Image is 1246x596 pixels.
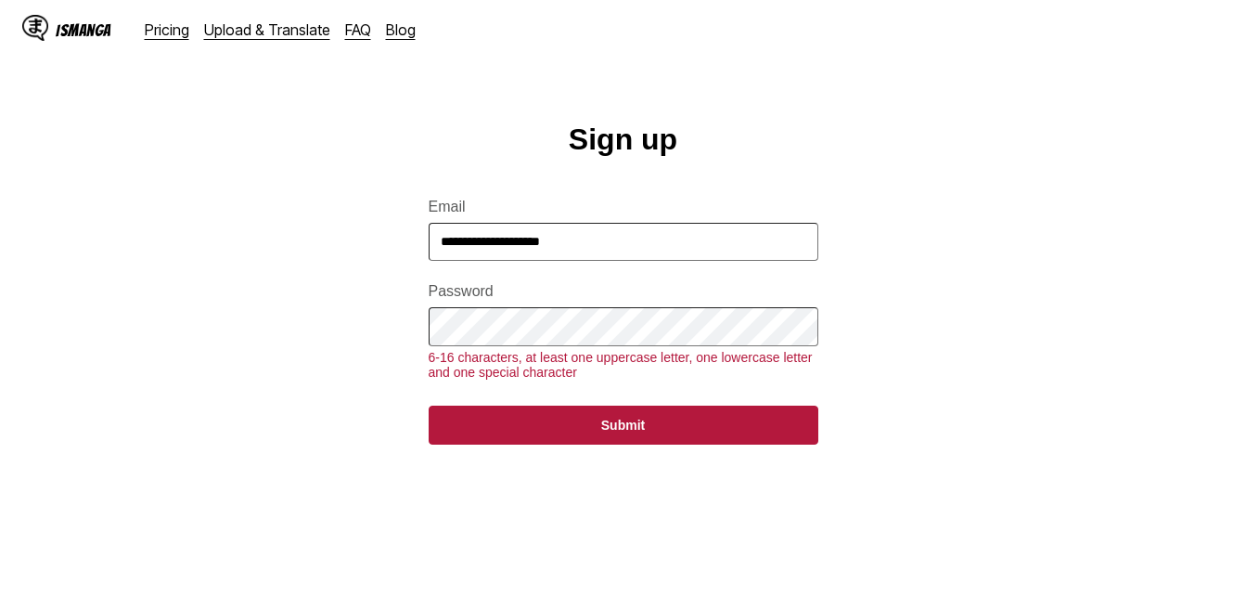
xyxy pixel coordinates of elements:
[204,20,330,39] a: Upload & Translate
[22,15,145,45] a: IsManga LogoIsManga
[569,123,677,157] h1: Sign up
[386,20,416,39] a: Blog
[145,20,189,39] a: Pricing
[429,283,818,300] label: Password
[345,20,371,39] a: FAQ
[429,199,818,215] label: Email
[56,21,111,39] div: IsManga
[429,406,818,445] button: Submit
[429,350,818,380] div: 6-16 characters, at least one uppercase letter, one lowercase letter and one special character
[22,15,48,41] img: IsManga Logo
